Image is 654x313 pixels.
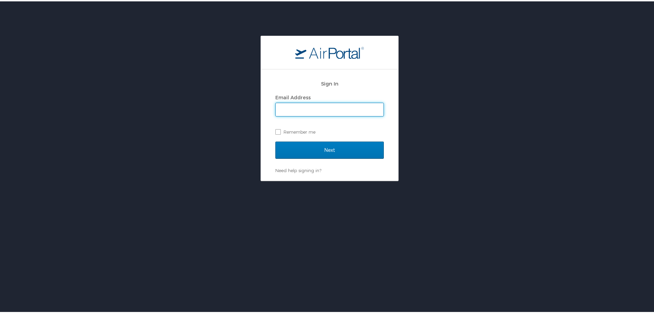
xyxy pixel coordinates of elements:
label: Email Address [275,93,311,99]
a: Need help signing in? [275,166,321,172]
img: logo [295,45,364,57]
label: Remember me [275,125,384,136]
h2: Sign In [275,78,384,86]
input: Next [275,140,384,157]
